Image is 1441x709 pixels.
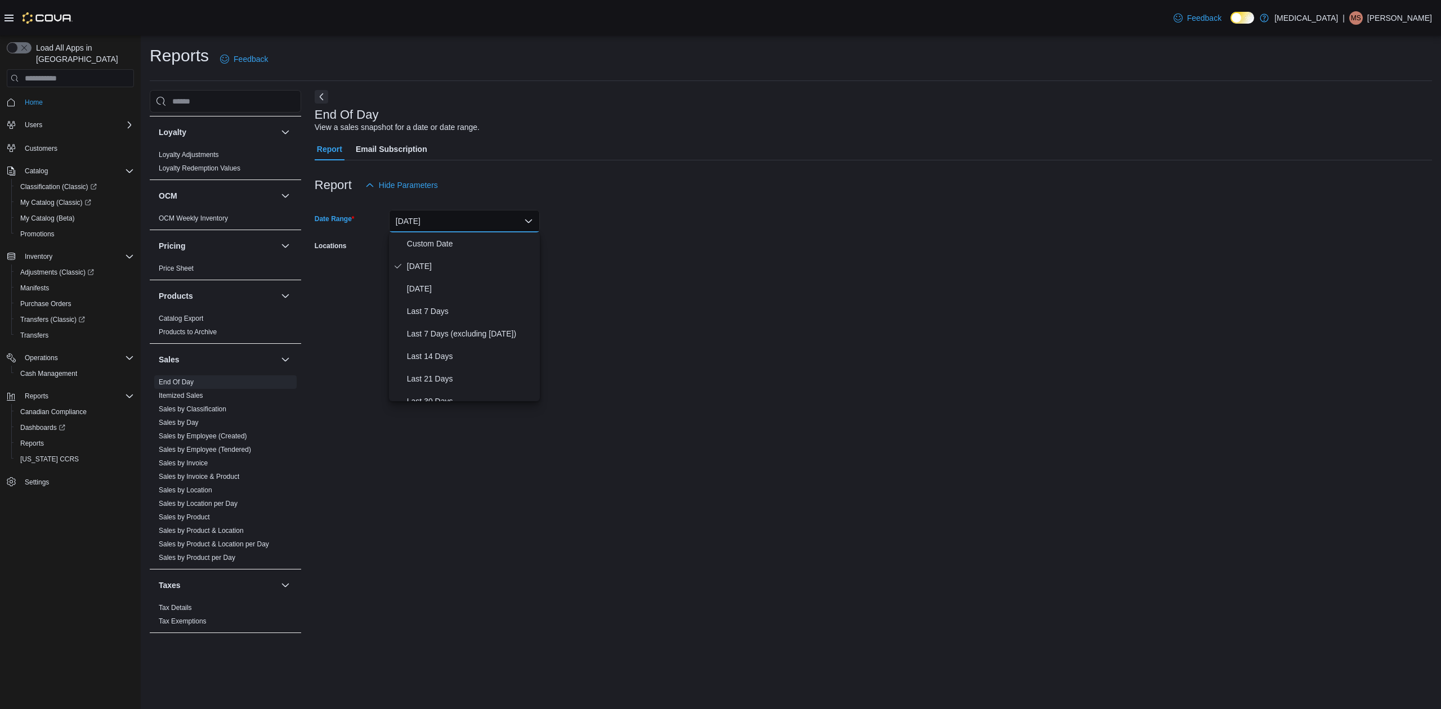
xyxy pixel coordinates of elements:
[2,249,138,264] button: Inventory
[20,250,134,263] span: Inventory
[150,44,209,67] h1: Reports
[407,237,535,250] span: Custom Date
[159,354,276,365] button: Sales
[279,239,292,253] button: Pricing
[159,391,203,400] span: Itemized Sales
[2,140,138,156] button: Customers
[315,241,347,250] label: Locations
[20,250,57,263] button: Inventory
[1230,12,1254,24] input: Dark Mode
[279,125,292,139] button: Loyalty
[315,90,328,104] button: Next
[159,405,226,414] span: Sales by Classification
[159,151,219,159] a: Loyalty Adjustments
[20,118,134,132] span: Users
[159,499,238,508] span: Sales by Location per Day
[20,475,53,489] a: Settings
[407,304,535,318] span: Last 7 Days
[20,182,97,191] span: Classification (Classic)
[159,603,192,612] span: Tax Details
[16,405,134,419] span: Canadian Compliance
[20,331,48,340] span: Transfers
[159,473,239,481] a: Sales by Invoice & Product
[150,262,301,280] div: Pricing
[159,540,269,548] a: Sales by Product & Location per Day
[159,486,212,494] a: Sales by Location
[1349,11,1363,25] div: Max Swan
[16,227,59,241] a: Promotions
[159,527,244,535] a: Sales by Product & Location
[407,372,535,385] span: Last 21 Days
[11,210,138,226] button: My Catalog (Beta)
[159,328,217,336] a: Products to Archive
[11,420,138,436] a: Dashboards
[16,297,134,311] span: Purchase Orders
[2,350,138,366] button: Operations
[361,174,442,196] button: Hide Parameters
[20,407,87,416] span: Canadian Compliance
[25,144,57,153] span: Customers
[16,421,70,434] a: Dashboards
[16,452,83,466] a: [US_STATE] CCRS
[159,354,180,365] h3: Sales
[1342,11,1345,25] p: |
[159,580,276,591] button: Taxes
[159,580,181,591] h3: Taxes
[16,367,82,380] a: Cash Management
[159,419,199,427] a: Sales by Day
[20,369,77,378] span: Cash Management
[159,617,207,626] span: Tax Exemptions
[159,290,193,302] h3: Products
[159,617,207,625] a: Tax Exemptions
[16,437,134,450] span: Reports
[159,459,208,468] span: Sales by Invoice
[25,353,58,362] span: Operations
[2,94,138,110] button: Home
[16,313,89,326] a: Transfers (Classic)
[279,353,292,366] button: Sales
[159,378,194,386] a: End Of Day
[315,108,379,122] h3: End Of Day
[20,439,44,448] span: Reports
[25,167,48,176] span: Catalog
[20,95,134,109] span: Home
[379,180,438,191] span: Hide Parameters
[11,296,138,312] button: Purchase Orders
[20,475,134,489] span: Settings
[159,214,228,222] a: OCM Weekly Inventory
[20,198,91,207] span: My Catalog (Classic)
[7,89,134,519] nav: Complex example
[25,120,42,129] span: Users
[16,180,101,194] a: Classification (Classic)
[159,540,269,549] span: Sales by Product & Location per Day
[11,226,138,242] button: Promotions
[11,195,138,210] a: My Catalog (Classic)
[20,389,134,403] span: Reports
[159,240,185,252] h3: Pricing
[159,604,192,612] a: Tax Details
[16,212,79,225] a: My Catalog (Beta)
[159,164,240,173] span: Loyalty Redemption Values
[16,329,53,342] a: Transfers
[16,313,134,326] span: Transfers (Classic)
[356,138,427,160] span: Email Subscription
[16,180,134,194] span: Classification (Classic)
[159,264,194,272] a: Price Sheet
[16,281,53,295] a: Manifests
[389,210,540,232] button: [DATE]
[159,418,199,427] span: Sales by Day
[159,472,239,481] span: Sales by Invoice & Product
[20,141,134,155] span: Customers
[407,327,535,340] span: Last 7 Days (excluding [DATE])
[11,366,138,382] button: Cash Management
[20,423,65,432] span: Dashboards
[1274,11,1338,25] p: [MEDICAL_DATA]
[159,459,208,467] a: Sales by Invoice
[159,392,203,400] a: Itemized Sales
[159,127,186,138] h3: Loyalty
[315,122,480,133] div: View a sales snapshot for a date or date range.
[16,405,91,419] a: Canadian Compliance
[159,190,177,201] h3: OCM
[159,327,217,336] span: Products to Archive
[11,264,138,280] a: Adjustments (Classic)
